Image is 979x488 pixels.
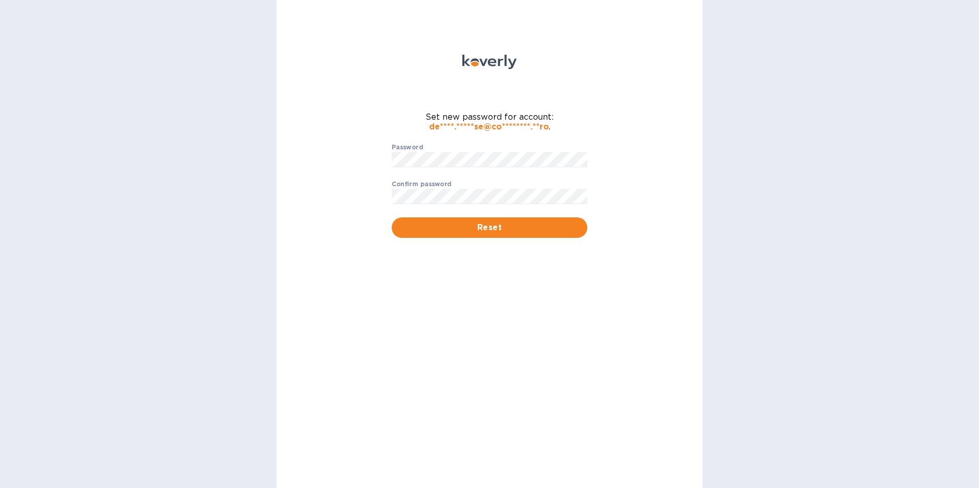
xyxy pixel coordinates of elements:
[392,217,587,238] button: Reset
[392,182,452,188] label: Confirm password
[392,145,423,151] label: Password
[462,55,517,69] img: Koverly
[392,112,587,131] span: Set new password for account: .
[400,221,579,234] span: Reset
